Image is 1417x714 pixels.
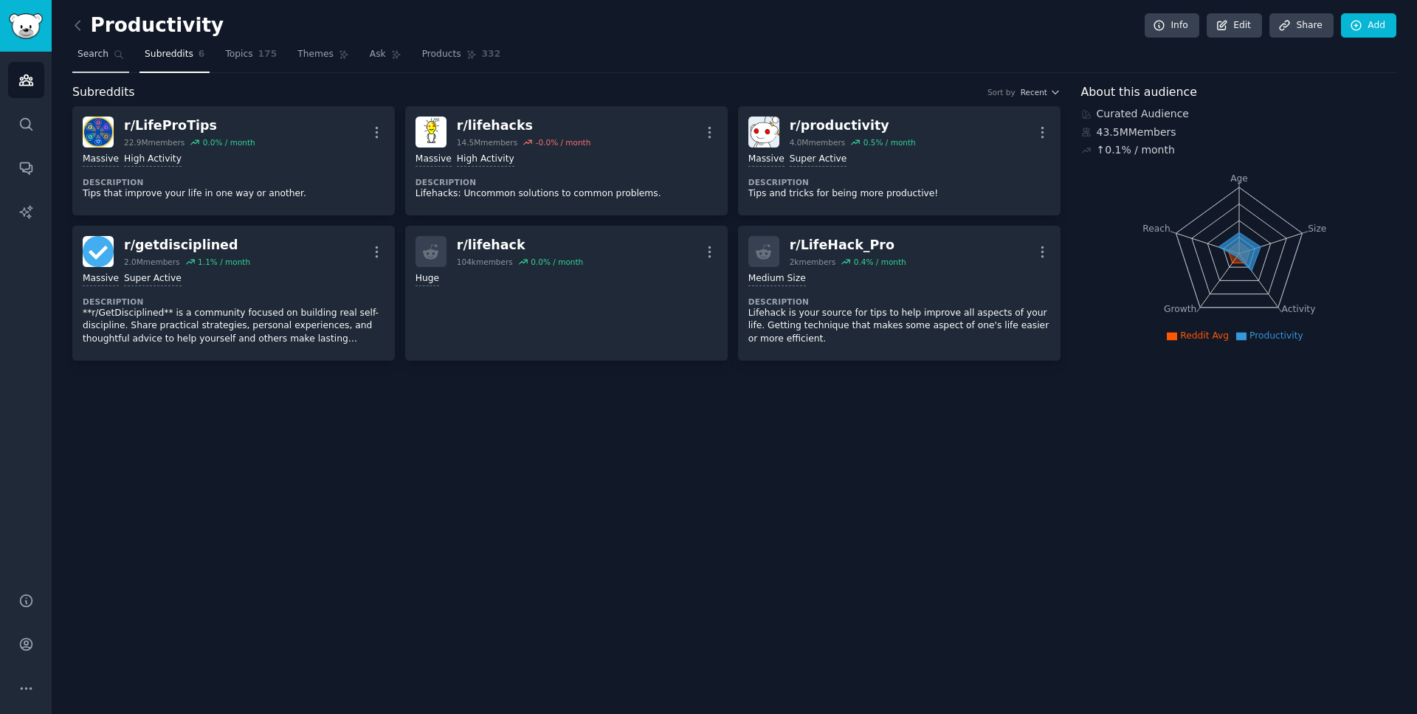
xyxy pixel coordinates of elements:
div: 2k members [790,257,836,267]
a: Topics175 [220,43,282,73]
button: Recent [1021,87,1061,97]
tspan: Growth [1164,304,1196,314]
a: Products332 [417,43,506,73]
span: Subreddits [72,83,135,102]
a: LifeProTipsr/LifeProTips22.9Mmembers0.0% / monthMassiveHigh ActivityDescriptionTips that improve ... [72,106,395,215]
div: 4.0M members [790,137,846,148]
span: About this audience [1081,83,1197,102]
dt: Description [83,177,385,187]
div: High Activity [124,153,182,167]
div: Super Active [790,153,847,167]
div: r/ getdisciplined [124,236,250,254]
span: Ask [370,48,386,61]
a: Add [1341,13,1396,38]
a: getdisciplinedr/getdisciplined2.0Mmembers1.1% / monthMassiveSuper ActiveDescription**r/GetDiscipl... [72,226,395,361]
div: Massive [83,153,119,167]
a: Info [1145,13,1199,38]
tspan: Activity [1281,304,1315,314]
div: Super Active [124,272,182,286]
div: Medium Size [748,272,806,286]
div: Massive [748,153,785,167]
div: 14.5M members [457,137,517,148]
tspan: Age [1230,173,1248,184]
div: 2.0M members [124,257,180,267]
div: r/ productivity [790,117,916,135]
div: 104k members [457,257,513,267]
span: Subreddits [145,48,193,61]
div: Massive [83,272,119,286]
div: r/ lifehack [457,236,583,254]
a: Edit [1207,13,1262,38]
div: Curated Audience [1081,106,1397,122]
p: Lifehack is your source for tips to help improve all aspects of your life. Getting technique that... [748,307,1050,346]
div: ↑ 0.1 % / month [1097,142,1175,158]
div: 43.5M Members [1081,125,1397,140]
p: Lifehacks: Uncommon solutions to common problems. [416,187,717,201]
span: Productivity [1249,330,1303,341]
img: productivity [748,117,779,148]
img: getdisciplined [83,236,114,267]
div: 0.5 % / month [863,137,916,148]
p: Tips and tricks for being more productive! [748,187,1050,201]
span: Topics [225,48,252,61]
span: Reddit Avg [1180,330,1229,341]
a: Search [72,43,129,73]
span: Search [77,48,108,61]
div: High Activity [457,153,514,167]
div: 22.9M members [124,137,185,148]
a: productivityr/productivity4.0Mmembers0.5% / monthMassiveSuper ActiveDescriptionTips and tricks fo... [738,106,1061,215]
span: Themes [297,48,334,61]
img: LifeProTips [83,117,114,148]
span: 175 [258,48,277,61]
span: 6 [199,48,205,61]
div: Massive [416,153,452,167]
a: Subreddits6 [139,43,210,73]
dt: Description [748,177,1050,187]
div: r/ LifeProTips [124,117,255,135]
a: r/LifeHack_Pro2kmembers0.4% / monthMedium SizeDescriptionLifehack is your source for tips to help... [738,226,1061,361]
dt: Description [416,177,717,187]
div: Huge [416,272,439,286]
a: Share [1269,13,1333,38]
dt: Description [748,297,1050,307]
div: 0.0 % / month [203,137,255,148]
img: lifehacks [416,117,447,148]
div: 0.4 % / month [854,257,906,267]
span: 332 [482,48,501,61]
div: r/ LifeHack_Pro [790,236,906,254]
p: Tips that improve your life in one way or another. [83,187,385,201]
div: 1.1 % / month [198,257,250,267]
tspan: Size [1308,223,1326,233]
a: lifehacksr/lifehacks14.5Mmembers-0.0% / monthMassiveHigh ActivityDescriptionLifehacks: Uncommon s... [405,106,728,215]
h2: Productivity [72,14,224,38]
p: **r/GetDisciplined** is a community focused on building real self-discipline. Share practical str... [83,307,385,346]
div: 0.0 % / month [531,257,583,267]
span: Recent [1021,87,1047,97]
a: Themes [292,43,354,73]
div: -0.0 % / month [536,137,591,148]
dt: Description [83,297,385,307]
div: r/ lifehacks [457,117,591,135]
a: Ask [365,43,407,73]
div: Sort by [987,87,1016,97]
tspan: Reach [1142,223,1171,233]
span: Products [422,48,461,61]
a: r/lifehack104kmembers0.0% / monthHuge [405,226,728,361]
img: GummySearch logo [9,13,43,39]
